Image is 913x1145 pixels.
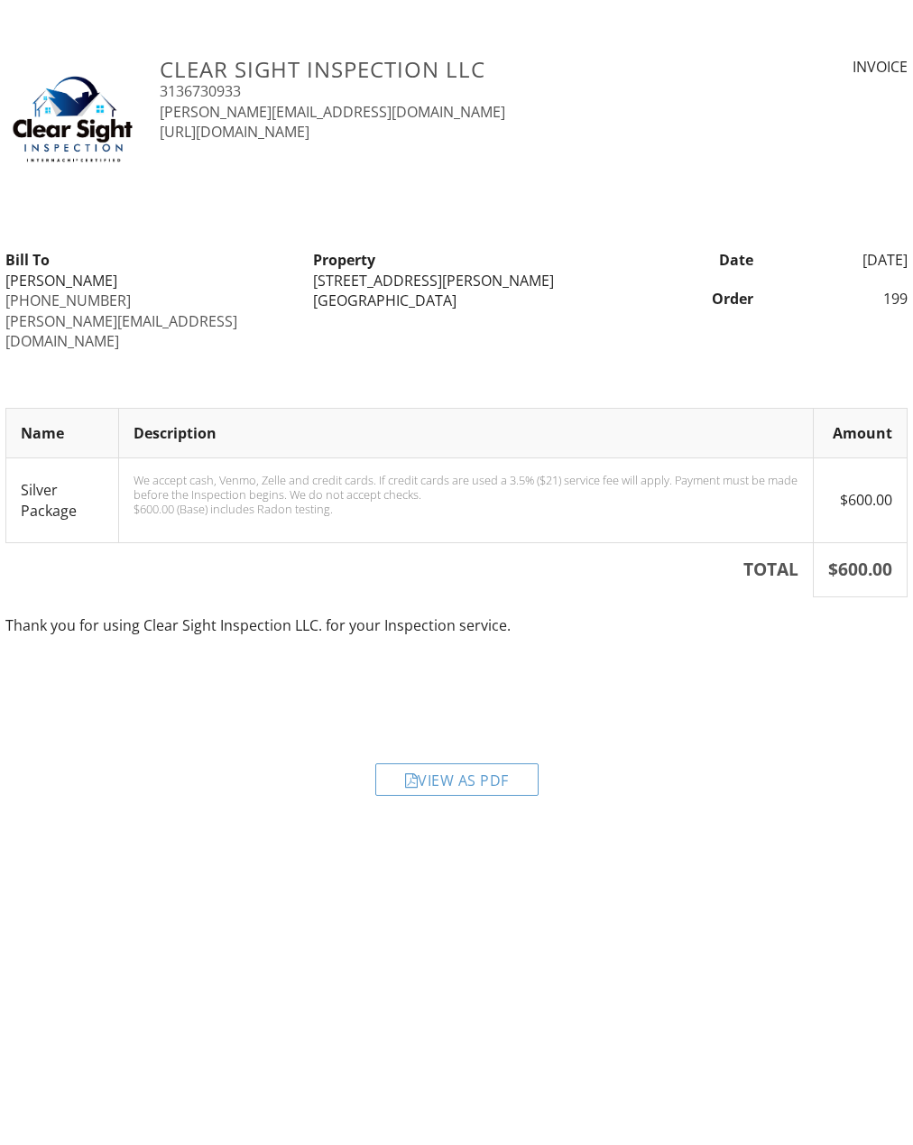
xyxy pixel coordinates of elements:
[5,291,131,310] a: [PHONE_NUMBER]
[5,311,237,351] a: [PERSON_NAME][EMAIL_ADDRESS][DOMAIN_NAME]
[5,250,50,270] strong: Bill To
[160,57,677,81] h3: Clear Sight Inspection LLC
[611,289,765,309] div: Order
[5,271,291,291] div: [PERSON_NAME]
[21,480,77,520] span: Silver Package
[160,122,309,142] a: [URL][DOMAIN_NAME]
[313,250,375,270] strong: Property
[375,763,539,796] div: View as PDF
[813,542,907,596] th: $600.00
[698,57,908,77] div: INVOICE
[134,502,798,516] p: $600.00 (Base) includes Radon testing.
[375,775,539,795] a: View as PDF
[313,291,599,310] div: [GEOGRAPHIC_DATA]
[813,458,907,543] td: $600.00
[5,57,138,189] img: B1F083FA-A204-4994-94F0-AE5DD2DB2692.jpeg
[6,542,814,596] th: TOTAL
[160,81,241,101] a: 3136730933
[5,615,908,635] p: Thank you for using Clear Sight Inspection LLC. for your Inspection service.
[813,408,907,457] th: Amount
[134,473,798,502] div: We accept cash, Venmo, Zelle and credit cards. If credit cards are used a 3.5% ($21) service fee ...
[313,271,599,291] div: [STREET_ADDRESS][PERSON_NAME]
[119,408,814,457] th: Description
[160,102,505,122] a: [PERSON_NAME][EMAIL_ADDRESS][DOMAIN_NAME]
[611,250,765,270] div: Date
[6,408,119,457] th: Name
